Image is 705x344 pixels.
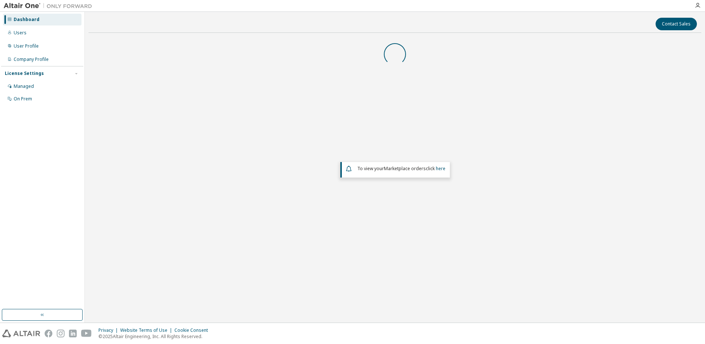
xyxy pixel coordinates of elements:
[174,327,212,333] div: Cookie Consent
[45,330,52,337] img: facebook.svg
[14,17,39,23] div: Dashboard
[436,165,445,172] a: here
[14,30,27,36] div: Users
[120,327,174,333] div: Website Terms of Use
[14,83,34,89] div: Managed
[57,330,65,337] img: instagram.svg
[656,18,697,30] button: Contact Sales
[384,165,426,172] em: Marketplace orders
[4,2,96,10] img: Altair One
[98,333,212,340] p: © 2025 Altair Engineering, Inc. All Rights Reserved.
[69,330,77,337] img: linkedin.svg
[14,43,39,49] div: User Profile
[14,56,49,62] div: Company Profile
[5,70,44,76] div: License Settings
[98,327,120,333] div: Privacy
[2,330,40,337] img: altair_logo.svg
[357,165,445,172] span: To view your click
[81,330,92,337] img: youtube.svg
[14,96,32,102] div: On Prem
